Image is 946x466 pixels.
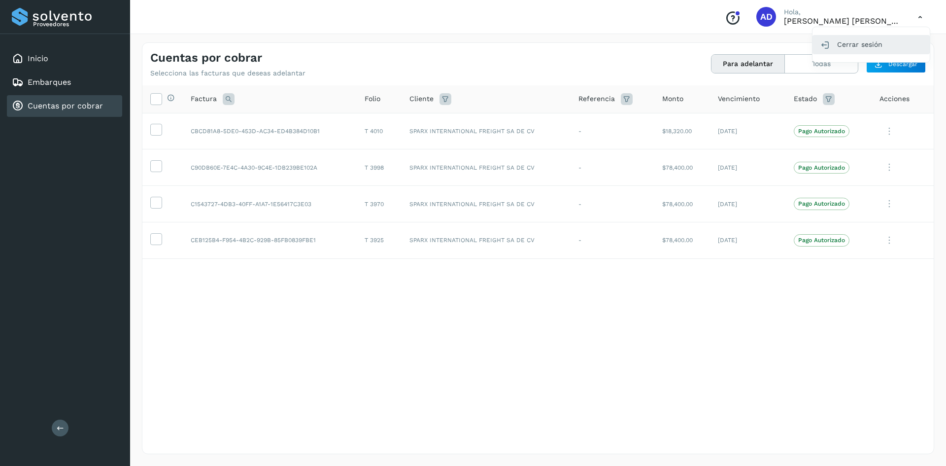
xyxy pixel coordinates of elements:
div: Embarques [7,72,122,93]
div: Cerrar sesión [812,35,930,54]
div: Inicio [7,48,122,70]
a: Embarques [28,77,71,87]
a: Cuentas por cobrar [28,101,103,110]
div: Cuentas por cobrar [7,95,122,117]
a: Inicio [28,54,48,63]
p: Proveedores [33,21,118,28]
